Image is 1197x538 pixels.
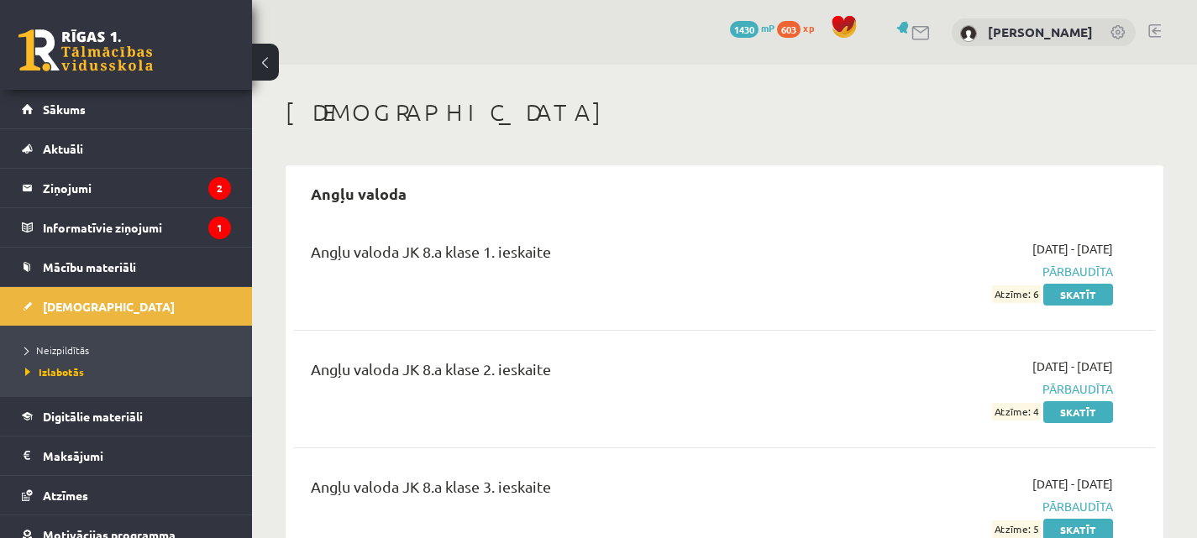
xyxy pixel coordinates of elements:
a: Digitālie materiāli [22,397,231,436]
span: Mācību materiāli [43,259,136,274]
legend: Informatīvie ziņojumi [43,208,231,247]
a: Informatīvie ziņojumi1 [22,208,231,247]
img: Emīlija Rostoka [960,25,977,42]
a: Skatīt [1043,284,1113,306]
span: [DATE] - [DATE] [1032,240,1113,258]
span: xp [803,21,814,34]
a: Skatīt [1043,401,1113,423]
span: Atzīme: 6 [992,285,1041,303]
a: Neizpildītās [25,342,235,358]
div: Angļu valoda JK 8.a klase 3. ieskaite [311,475,837,506]
a: [DEMOGRAPHIC_DATA] [22,287,231,326]
a: Ziņojumi2 [22,169,231,207]
a: Rīgas 1. Tālmācības vidusskola [18,29,153,71]
i: 2 [208,177,231,200]
a: Atzīmes [22,476,231,514]
a: Maksājumi [22,436,231,475]
span: [DATE] - [DATE] [1032,475,1113,493]
span: Izlabotās [25,365,84,379]
div: Angļu valoda JK 8.a klase 1. ieskaite [311,240,837,271]
legend: Maksājumi [43,436,231,475]
span: Sākums [43,102,86,117]
span: Atzīmes [43,488,88,503]
div: Angļu valoda JK 8.a klase 2. ieskaite [311,358,837,389]
i: 1 [208,217,231,239]
span: [DATE] - [DATE] [1032,358,1113,375]
span: Aktuāli [43,141,83,156]
h2: Angļu valoda [294,174,423,213]
a: Aktuāli [22,129,231,168]
span: 603 [777,21,801,38]
a: Sākums [22,90,231,128]
span: 1430 [730,21,759,38]
a: 603 xp [777,21,822,34]
span: Pārbaudīta [863,263,1113,280]
span: Neizpildītās [25,343,89,357]
span: Pārbaudīta [863,380,1113,398]
span: Atzīme: 5 [992,520,1041,538]
span: Digitālie materiāli [43,409,143,424]
a: Izlabotās [25,364,235,379]
span: mP [761,21,774,34]
a: Mācību materiāli [22,248,231,286]
a: 1430 mP [730,21,774,34]
span: Pārbaudīta [863,498,1113,515]
span: [DEMOGRAPHIC_DATA] [43,299,175,314]
legend: Ziņojumi [43,169,231,207]
h1: [DEMOGRAPHIC_DATA] [286,98,1163,127]
span: Atzīme: 4 [992,403,1041,420]
a: [PERSON_NAME] [988,24,1093,40]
